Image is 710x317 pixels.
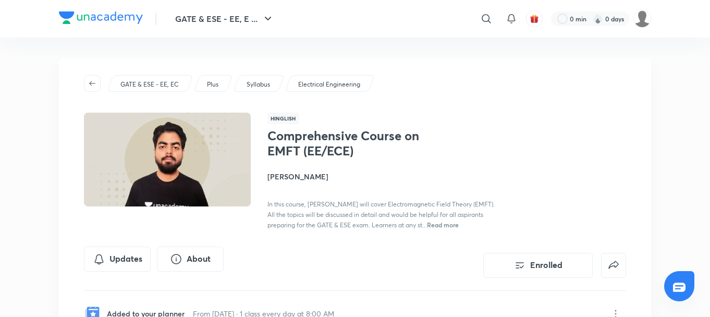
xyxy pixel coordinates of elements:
[298,80,360,89] p: Electrical Engineering
[601,253,626,278] button: false
[59,11,143,24] img: Company Logo
[207,80,218,89] p: Plus
[59,11,143,27] a: Company Logo
[593,14,603,24] img: streak
[427,221,459,229] span: Read more
[169,8,280,29] button: GATE & ESE - EE, E ...
[483,253,593,278] button: Enrolled
[120,80,179,89] p: GATE & ESE - EE, EC
[633,10,651,28] img: Divyanshu
[82,112,252,208] img: Thumbnail
[267,113,299,124] span: Hinglish
[297,80,362,89] a: Electrical Engineering
[267,128,438,159] h1: Comprehensive Course on EMFT (EE/ECE)
[157,247,224,272] button: About
[530,14,539,23] img: avatar
[205,80,221,89] a: Plus
[119,80,181,89] a: GATE & ESE - EE, EC
[247,80,270,89] p: Syllabus
[245,80,272,89] a: Syllabus
[267,200,495,229] span: In this course, [PERSON_NAME] will cover Electromagnetic Field Theory (EMFT). All the topics will...
[526,10,543,27] button: avatar
[84,247,151,272] button: Updates
[267,171,501,182] h4: [PERSON_NAME]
